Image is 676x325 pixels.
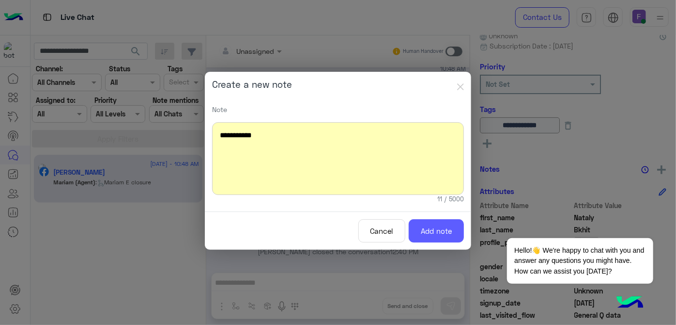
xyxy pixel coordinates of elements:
span: Hello!👋 We're happy to chat with you and answer any questions you might have. How can we assist y... [507,238,653,284]
button: Cancel [358,219,405,243]
p: Note [212,104,464,114]
img: hulul-logo.png [613,286,647,320]
button: Add note [409,219,464,243]
small: 11 / 5000 [437,195,464,204]
img: close [457,83,464,90]
h5: Create a new note [212,79,292,90]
